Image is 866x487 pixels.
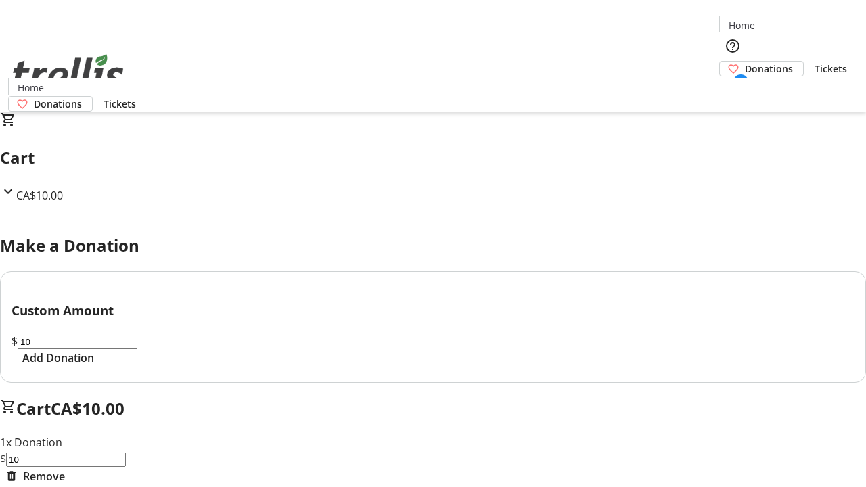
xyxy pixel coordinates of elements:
a: Home [9,80,52,95]
span: Tickets [815,62,847,76]
span: Tickets [104,97,136,111]
span: CA$10.00 [51,397,124,419]
h3: Custom Amount [12,301,854,320]
span: CA$10.00 [16,188,63,203]
span: Add Donation [22,350,94,366]
input: Donation Amount [18,335,137,349]
a: Tickets [804,62,858,76]
a: Tickets [93,97,147,111]
input: Donation Amount [6,453,126,467]
span: Donations [34,97,82,111]
button: Cart [719,76,746,103]
img: Orient E2E Organization bmQ0nRot0F's Logo [8,39,129,107]
button: Add Donation [12,350,105,366]
a: Donations [719,61,804,76]
a: Home [720,18,763,32]
span: Home [729,18,755,32]
span: $ [12,333,18,348]
span: Donations [745,62,793,76]
button: Help [719,32,746,60]
a: Donations [8,96,93,112]
span: Home [18,80,44,95]
span: Remove [23,468,65,484]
